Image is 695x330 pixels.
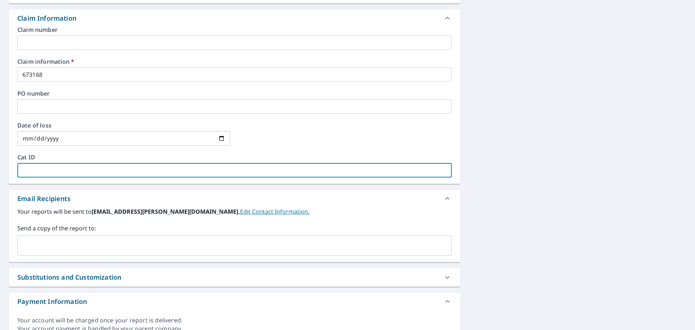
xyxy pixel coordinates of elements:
[17,297,87,306] div: Payment Information
[17,122,230,128] label: Date of loss
[17,13,76,23] div: Claim Information
[9,293,460,310] div: Payment Information
[17,91,452,96] label: PO number
[17,194,71,204] div: Email Recipients
[9,9,460,27] div: Claim Information
[9,268,460,287] div: Substitutions and Customization
[17,272,121,282] div: Substitutions and Customization
[17,59,452,64] label: Claim information
[240,208,309,216] a: EditContactInfo
[17,224,452,233] label: Send a copy of the report to:
[17,154,452,160] label: Cat ID
[17,316,452,325] div: Your account will be charged once your report is delivered.
[17,27,452,33] label: Claim number
[17,207,452,216] label: Your reports will be sent to
[92,208,240,216] b: [EMAIL_ADDRESS][PERSON_NAME][DOMAIN_NAME].
[9,190,460,207] div: Email Recipients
